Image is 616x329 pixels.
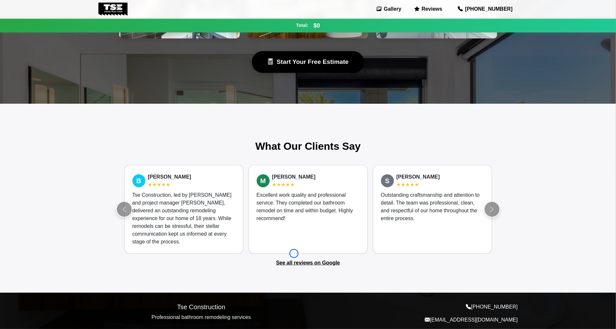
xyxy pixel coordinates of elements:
strong: [PERSON_NAME] [272,174,316,180]
a: [PHONE_NUMBER] [453,3,518,16]
p: [EMAIL_ADDRESS][DOMAIN_NAME] [312,316,518,324]
strong: [PERSON_NAME] [397,174,440,180]
span: $0 [314,21,320,30]
span: ★★★★★ [397,182,419,187]
span: Total: [296,22,308,29]
span: M [257,174,270,187]
span: B [132,174,145,187]
div: Tse Construction, led by [PERSON_NAME] and project manager [PERSON_NAME], delivered an outstandin... [132,191,235,246]
a: Reviews [412,4,445,14]
strong: [PERSON_NAME] [148,174,191,180]
button: Start Your Free Estimate [252,51,364,73]
span: ★★★★★ [272,182,295,187]
h5: Tse Construction [98,303,304,311]
img: Tse Construction [98,3,128,16]
h2: What Our Clients Say [124,140,492,152]
p: [PHONE_NUMBER] [312,303,518,311]
div: Outstanding craftsmanship and attention to detail. The team was professional, clean, and respectf... [381,191,484,222]
div: Excellent work quality and professional service. They completed our bathroom remodel on time and ... [257,191,360,222]
a: See all reviews on Google [276,260,340,265]
p: Professional bathroom remodeling services [98,313,304,321]
a: Gallery [374,4,404,14]
span: ★★★★★ [148,182,171,187]
span: S [381,174,394,187]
